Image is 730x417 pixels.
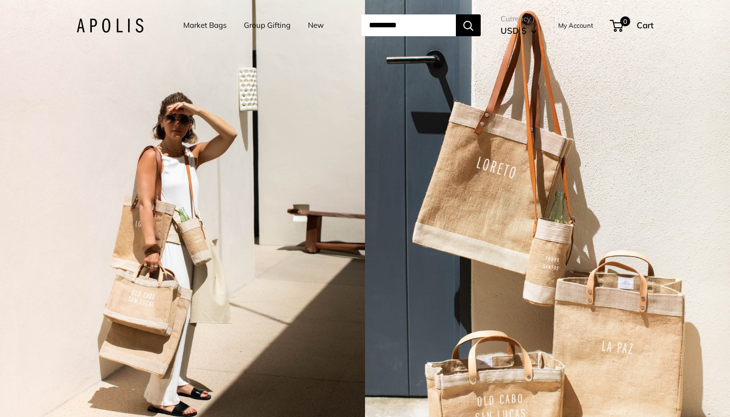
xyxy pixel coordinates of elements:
a: Group Gifting [244,18,291,32]
input: Search... [361,14,456,36]
button: USD $ [501,23,537,39]
span: 0 [620,16,630,26]
img: Apolis [76,18,144,33]
span: Currency [501,12,537,26]
span: USD $ [501,25,526,36]
a: My Account [558,19,593,31]
a: 0 Cart [611,17,654,33]
span: Cart [637,20,654,30]
a: Market Bags [183,18,226,32]
button: Search [456,14,481,36]
a: New [308,18,324,32]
